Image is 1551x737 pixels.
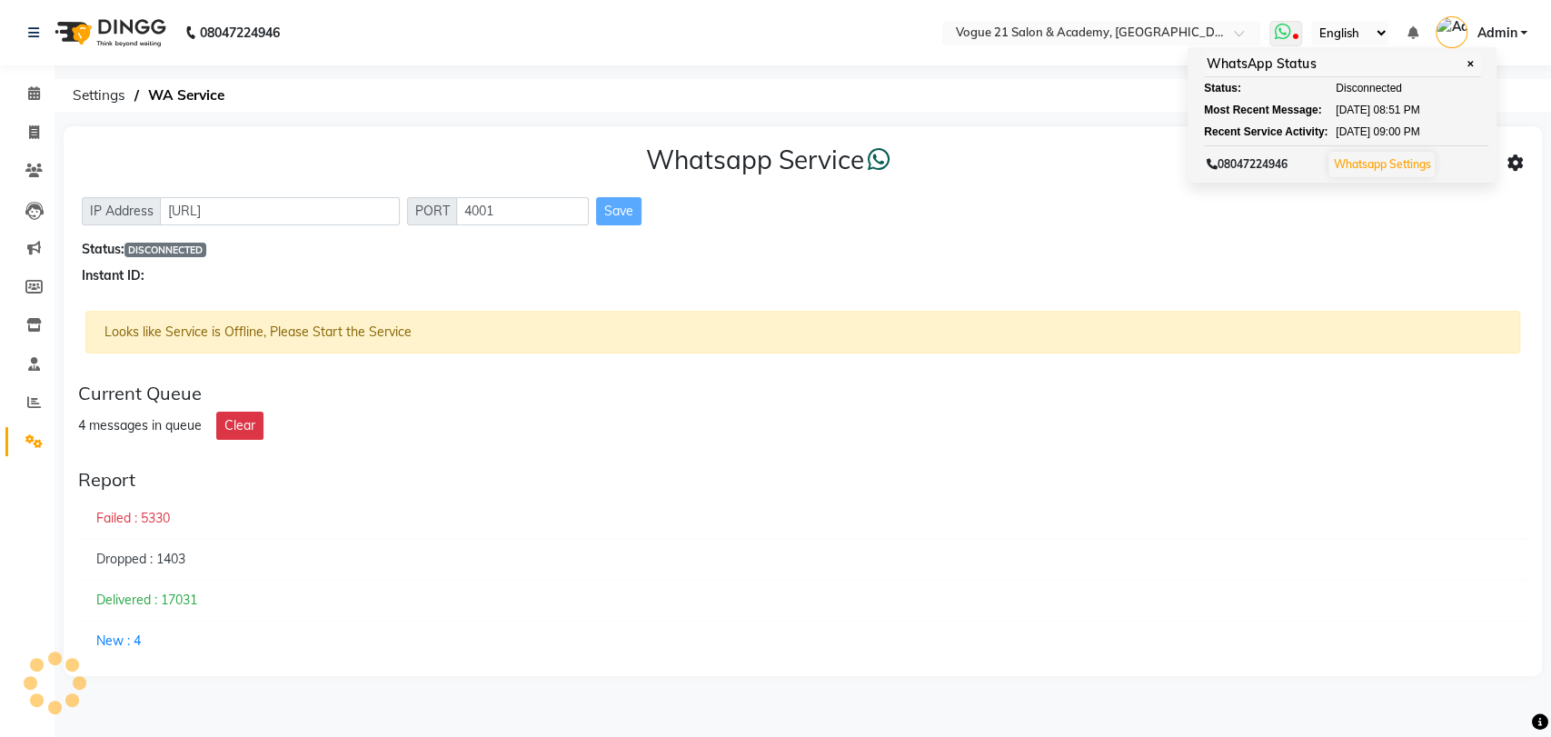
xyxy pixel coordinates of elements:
span: WA Service [139,79,234,112]
div: Recent Service Activity: [1204,124,1304,140]
span: [DATE] [1336,124,1370,140]
div: Failed : 5330 [78,498,1527,540]
div: Status: [82,240,1524,259]
div: Looks like Service is Offline, Please Start the Service [85,311,1520,354]
input: Sizing example input [160,197,400,225]
div: Current Queue [78,383,1527,404]
span: IP Address [82,197,162,225]
span: Admin [1476,24,1516,43]
b: 08047224946 [200,7,280,58]
button: Clear [216,412,263,440]
img: Admin [1436,16,1467,48]
div: Status: [1204,80,1304,96]
span: 09:00 PM [1373,124,1419,140]
a: Whatsapp Settings [1333,157,1430,171]
input: Sizing example input [456,197,589,225]
span: ✕ [1462,57,1478,71]
div: Dropped : 1403 [78,539,1527,581]
span: Settings [64,79,134,112]
h3: Whatsapp Service [646,144,890,175]
button: Whatsapp Settings [1328,152,1435,177]
span: 08047224946 [1207,157,1288,171]
div: Instant ID: [82,266,1524,285]
div: 4 messages in queue [78,416,202,435]
span: 08:51 PM [1373,102,1419,118]
div: Report [78,469,1527,491]
div: WhatsApp Status [1204,52,1481,77]
span: Disconnected [1336,80,1402,96]
span: DISCONNECTED [124,243,206,257]
span: [DATE] [1336,102,1370,118]
div: New : 4 [78,621,1527,662]
div: Most Recent Message: [1204,102,1304,118]
div: Delivered : 17031 [78,580,1527,622]
span: PORT [407,197,458,225]
img: logo [46,7,171,58]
